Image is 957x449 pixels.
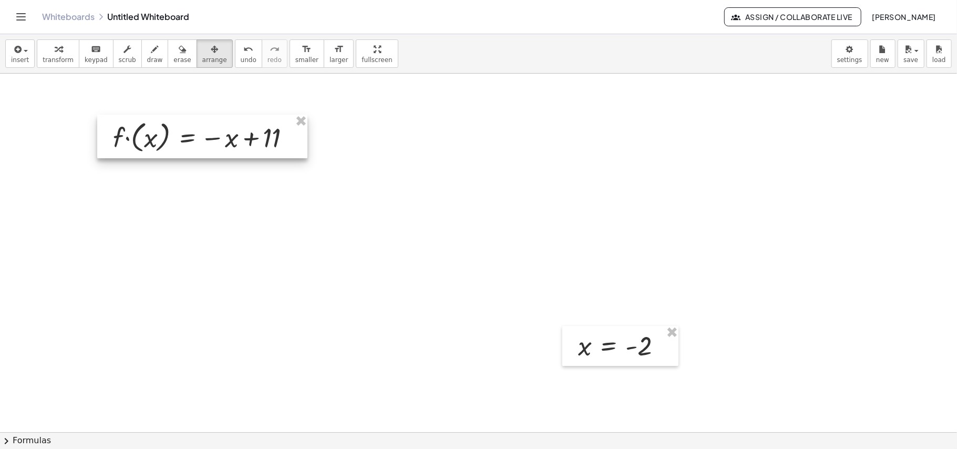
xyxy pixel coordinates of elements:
span: save [903,56,918,64]
button: scrub [113,39,142,68]
span: Assign / Collaborate Live [733,12,852,22]
button: insert [5,39,35,68]
span: fullscreen [362,56,392,64]
span: load [932,56,946,64]
span: larger [330,56,348,64]
span: redo [267,56,282,64]
button: redoredo [262,39,287,68]
button: format_sizesmaller [290,39,324,68]
a: Whiteboards [42,12,95,22]
button: keyboardkeypad [79,39,114,68]
button: draw [141,39,169,68]
button: fullscreen [356,39,398,68]
span: undo [241,56,256,64]
i: format_size [302,43,312,56]
button: erase [168,39,197,68]
span: insert [11,56,29,64]
button: Toggle navigation [13,8,29,25]
button: load [927,39,952,68]
button: save [898,39,924,68]
button: new [870,39,896,68]
span: smaller [295,56,318,64]
i: format_size [334,43,344,56]
button: [PERSON_NAME] [863,7,944,26]
span: erase [173,56,191,64]
button: settings [831,39,868,68]
span: draw [147,56,163,64]
span: settings [837,56,862,64]
button: arrange [197,39,233,68]
span: transform [43,56,74,64]
button: undoundo [235,39,262,68]
button: format_sizelarger [324,39,354,68]
i: redo [270,43,280,56]
span: [PERSON_NAME] [872,12,936,22]
button: transform [37,39,79,68]
span: scrub [119,56,136,64]
span: new [876,56,889,64]
span: keypad [85,56,108,64]
i: undo [243,43,253,56]
span: arrange [202,56,227,64]
button: Assign / Collaborate Live [724,7,861,26]
i: keyboard [91,43,101,56]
